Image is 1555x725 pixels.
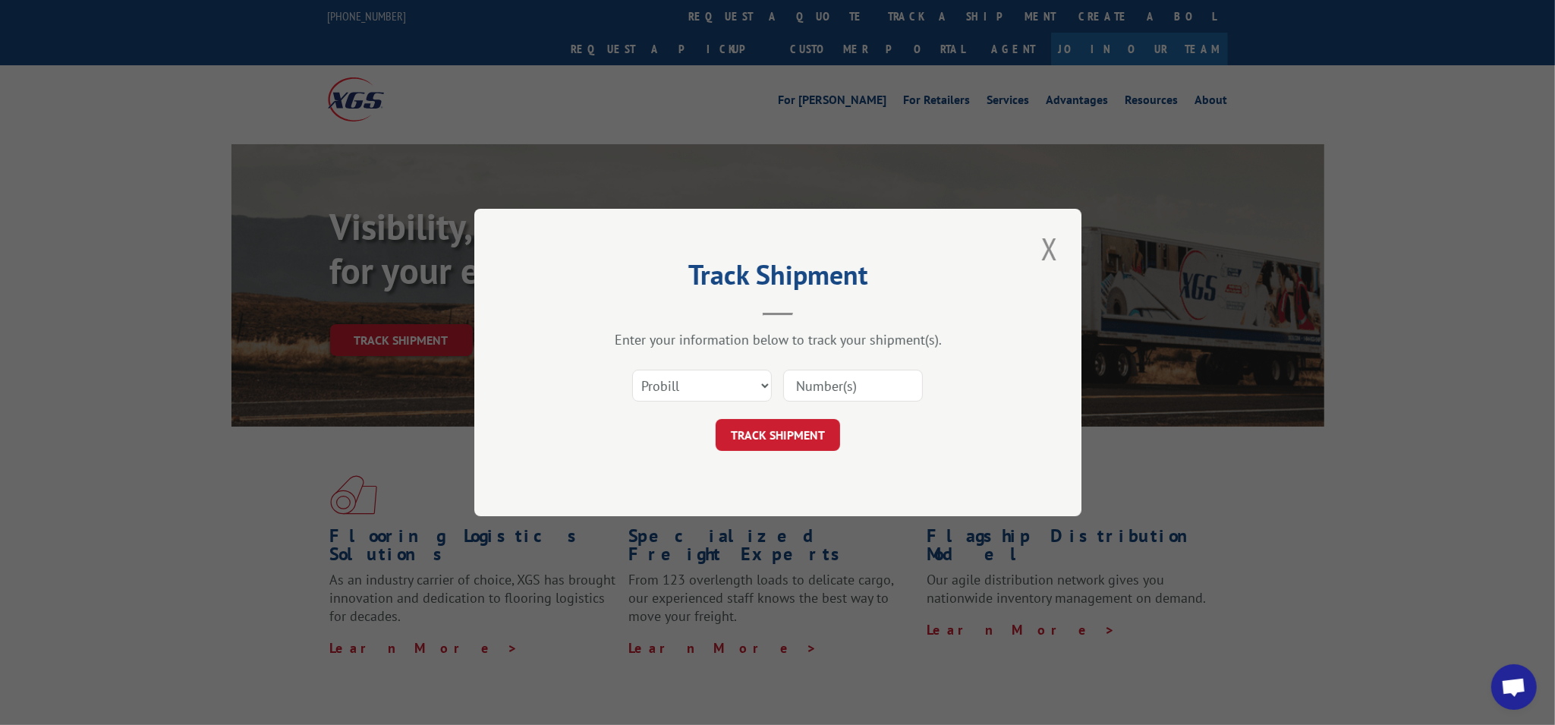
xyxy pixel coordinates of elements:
button: TRACK SHIPMENT [716,419,840,451]
a: Open chat [1491,664,1537,710]
div: Enter your information below to track your shipment(s). [550,331,1006,348]
input: Number(s) [783,370,923,402]
h2: Track Shipment [550,264,1006,293]
button: Close modal [1037,228,1062,270]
